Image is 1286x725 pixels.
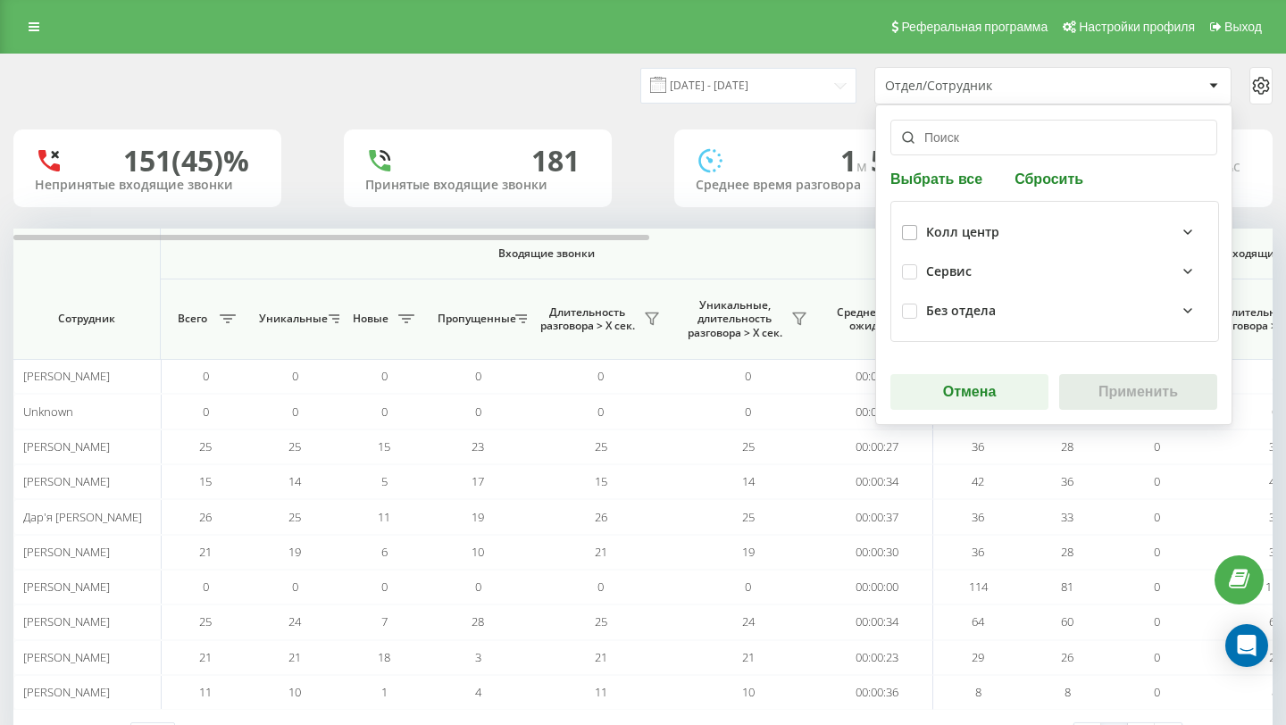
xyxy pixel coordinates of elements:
div: Непринятые входящие звонки [35,178,260,193]
span: 24 [288,613,301,629]
span: [PERSON_NAME] [23,473,110,489]
span: 21 [595,649,607,665]
span: [PERSON_NAME] [23,649,110,665]
span: 36 [1061,473,1073,489]
span: 60 [1061,613,1073,629]
span: 14 [288,473,301,489]
span: м [856,156,871,176]
span: 24 [742,613,755,629]
span: 33 [1061,509,1073,525]
td: 00:00:34 [822,464,933,499]
span: 81 [1061,579,1073,595]
span: 25 [288,509,301,525]
span: 19 [742,544,755,560]
span: Уникальные [259,312,323,326]
span: [PERSON_NAME] [23,438,110,454]
span: [PERSON_NAME] [23,579,110,595]
span: 36 [1269,438,1282,454]
span: 5 [1272,368,1278,384]
span: 11 [199,684,212,700]
span: Настройки профиля [1079,20,1195,34]
span: 28 [1061,544,1073,560]
span: 29 [972,649,984,665]
span: 10 [742,684,755,700]
span: 25 [595,613,607,629]
td: 00:00:36 [822,675,933,710]
span: 1 [840,141,871,179]
span: 8 [975,684,981,700]
span: c [1233,156,1240,176]
span: 8 [1065,684,1071,700]
span: 0 [203,579,209,595]
span: [PERSON_NAME] [23,613,110,629]
span: 0 [1272,404,1278,420]
span: Выход [1224,20,1262,34]
button: Применить [1059,374,1217,410]
span: Unknown [23,404,73,420]
span: 28 [472,613,484,629]
span: 11 [378,509,390,525]
span: 0 [597,368,604,384]
td: 00:00:37 [822,499,933,534]
span: 21 [595,544,607,560]
span: 29 [1269,649,1282,665]
span: Уникальные, длительность разговора > Х сек. [683,298,786,340]
span: 51 [871,141,910,179]
button: Отмена [890,374,1048,410]
span: 0 [745,368,751,384]
span: 15 [595,473,607,489]
span: Реферальная программа [901,20,1048,34]
div: Отдел/Сотрудник [885,79,1098,94]
span: Пропущенные [438,312,510,326]
span: 26 [199,509,212,525]
span: 8 [1272,684,1278,700]
span: 10 [472,544,484,560]
span: 11 [595,684,607,700]
span: 7 [381,613,388,629]
span: 21 [199,649,212,665]
span: 25 [199,438,212,454]
span: 0 [597,579,604,595]
span: 0 [597,404,604,420]
div: Среднее время разговора [696,178,921,193]
span: 17 [472,473,484,489]
span: Дар'я [PERSON_NAME] [23,509,142,525]
td: 00:00:27 [822,429,933,464]
div: 151 (45)% [123,144,249,178]
span: 3 [475,649,481,665]
span: 19 [288,544,301,560]
span: 0 [1154,684,1160,700]
span: 19 [472,509,484,525]
div: Без отдела [926,304,996,319]
span: 15 [199,473,212,489]
span: 28 [1061,438,1073,454]
span: 1 [381,684,388,700]
span: 21 [199,544,212,560]
span: 0 [1154,438,1160,454]
span: 64 [972,613,984,629]
span: 36 [1269,509,1282,525]
span: Всего [170,312,214,326]
span: 21 [288,649,301,665]
span: 18 [378,649,390,665]
span: 0 [292,579,298,595]
span: 0 [1154,649,1160,665]
span: 36 [972,544,984,560]
span: 10 [288,684,301,700]
span: 25 [288,438,301,454]
span: 42 [1269,473,1282,489]
span: 114 [1265,579,1284,595]
span: 0 [203,368,209,384]
span: 0 [381,404,388,420]
span: 4 [475,684,481,700]
span: Новые [348,312,393,326]
span: 23 [472,438,484,454]
span: 114 [969,579,988,595]
span: 0 [475,579,481,595]
span: 0 [745,579,751,595]
span: 0 [475,368,481,384]
span: 21 [742,649,755,665]
td: 00:00:34 [822,604,933,639]
td: 00:00:00 [822,359,933,394]
input: Поиск [890,120,1217,155]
